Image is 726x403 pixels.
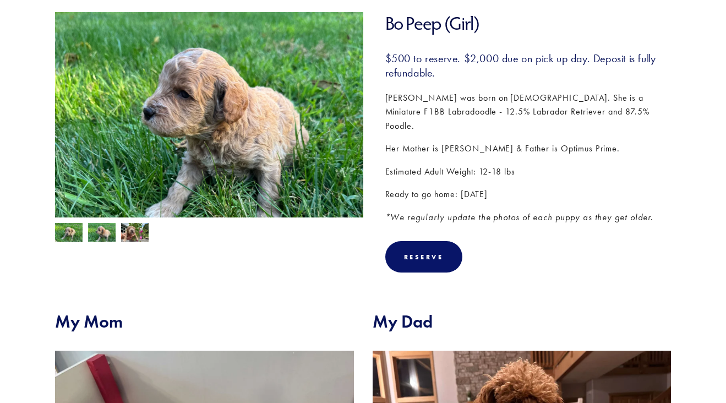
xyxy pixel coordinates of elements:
p: Ready to go home: [DATE] [385,187,672,201]
div: Reserve [385,241,462,273]
div: Reserve [404,253,444,261]
img: Bo Peep 3.jpg [55,12,363,243]
h2: My Dad [373,311,672,332]
h1: Bo Peep (Girl) [385,12,672,35]
h2: My Mom [55,311,354,332]
img: Bo Peep 1.jpg [121,223,149,244]
p: Estimated Adult Weight: 12-18 lbs [385,165,672,179]
p: [PERSON_NAME] was born on [DEMOGRAPHIC_DATA]. She is a Miniature F1BB Labradoodle - 12.5% Labrado... [385,91,672,133]
img: Bo Peep 3.jpg [88,223,116,244]
p: Her Mother is [PERSON_NAME] & Father is Optimus Prime. [385,141,672,156]
h3: $500 to reserve. $2,000 due on pick up day. Deposit is fully refundable. [385,51,672,80]
img: Bo Peep 2.jpg [55,223,83,244]
em: *We regularly update the photos of each puppy as they get older. [385,212,653,222]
